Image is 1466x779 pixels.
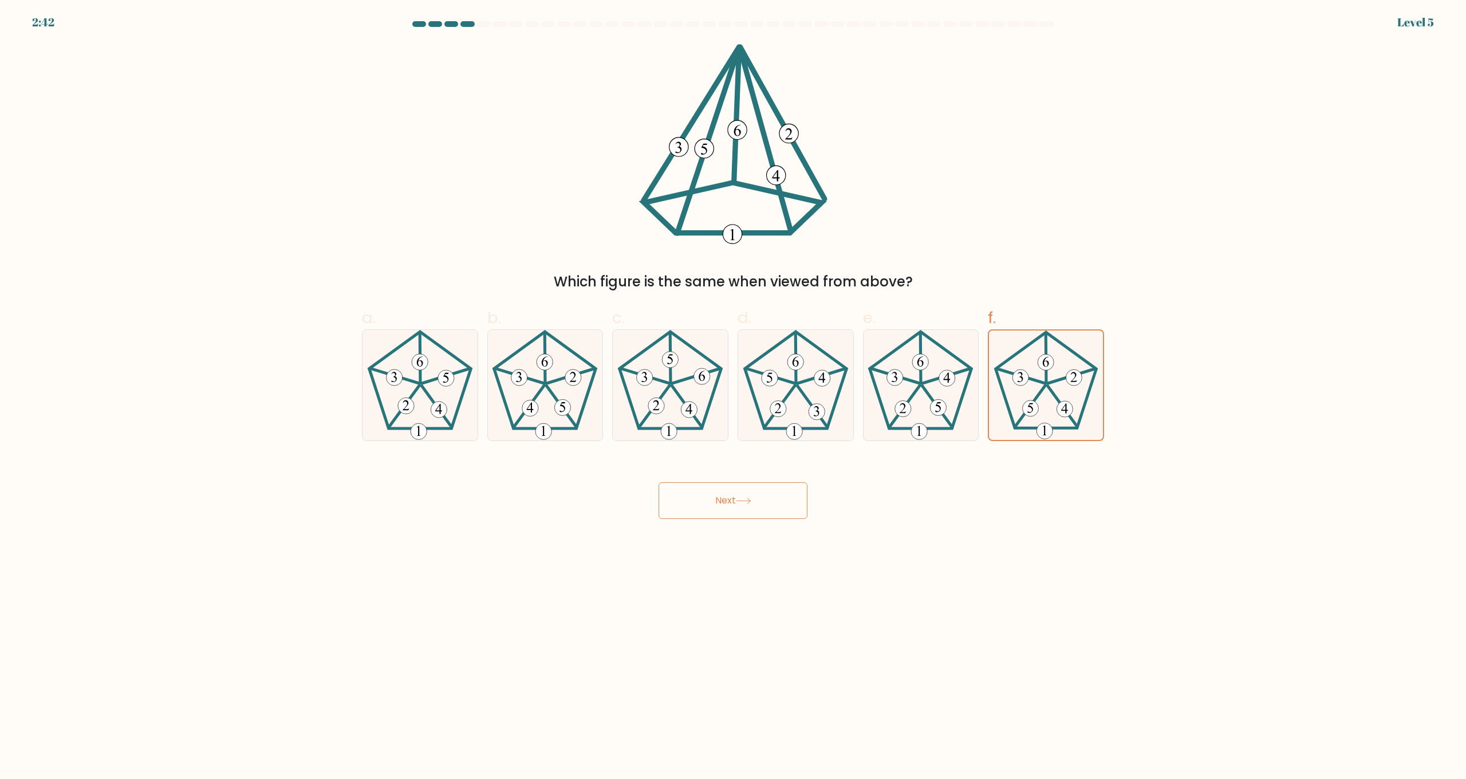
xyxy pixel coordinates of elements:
div: Level 5 [1397,14,1434,31]
span: b. [487,306,501,329]
span: e. [863,306,876,329]
span: c. [612,306,625,329]
span: a. [362,306,376,329]
div: Which figure is the same when viewed from above? [369,272,1097,292]
div: 2:42 [32,14,54,31]
span: f. [988,306,996,329]
span: d. [738,306,751,329]
button: Next [659,482,807,519]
